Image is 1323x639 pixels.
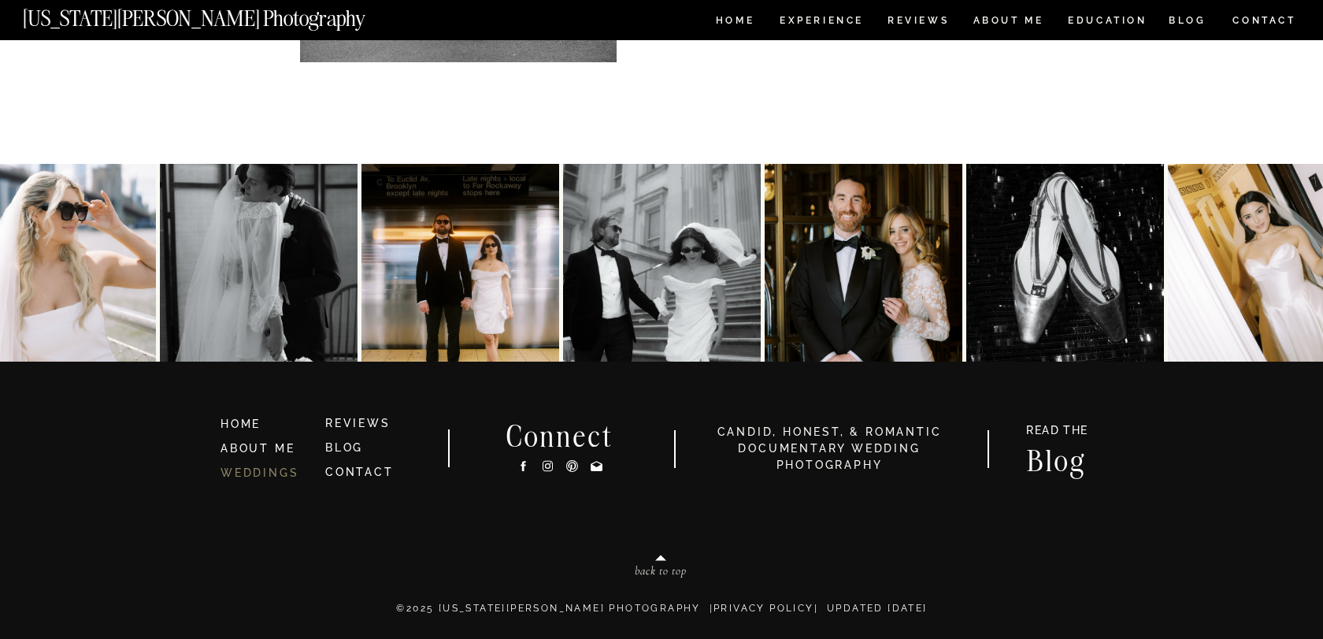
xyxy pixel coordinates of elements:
a: CONTACT [1232,12,1297,29]
h2: Connect [486,422,634,448]
a: Experience [780,16,862,29]
h3: candid, honest, & romantic Documentary Wedding photography [697,424,962,474]
a: CONTACT [325,466,394,478]
a: HOME [220,416,312,433]
a: Privacy Policy [713,603,814,614]
a: EDUCATION [1066,16,1149,29]
a: REVIEWS [888,16,947,29]
img: K&J [361,164,559,362]
a: BLOG [325,441,363,454]
a: HOME [713,16,758,29]
a: ABOUT ME [220,442,295,455]
a: WEDDINGS [220,466,298,479]
a: REVIEWS [325,417,391,429]
a: ABOUT ME [973,16,1044,29]
img: Anna & Felipe — embracing the moment, and the magic follows. [160,164,358,362]
p: ©2025 [US_STATE][PERSON_NAME] PHOTOGRAPHY | | Updated [DATE] [189,601,1135,633]
img: Kat & Jett, NYC style [563,164,761,362]
a: BLOG [1169,16,1206,29]
a: back to top [568,565,754,582]
a: Blog [1011,447,1102,471]
a: READ THE [1018,425,1096,441]
img: Party 4 the Zarones [966,164,1164,362]
a: [US_STATE][PERSON_NAME] Photography [23,8,418,21]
